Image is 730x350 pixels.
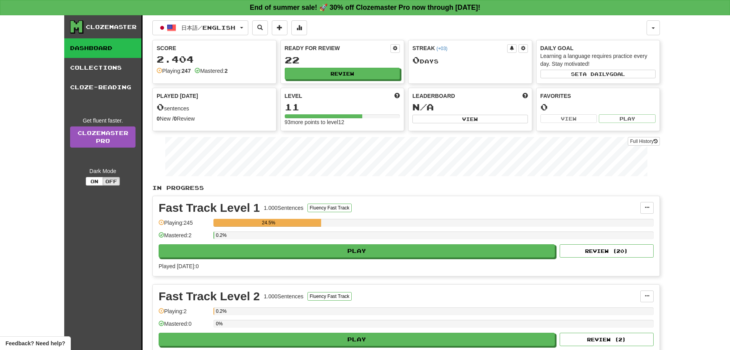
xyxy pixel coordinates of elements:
[64,78,141,97] a: Cloze-Reading
[540,52,656,68] div: Learning a language requires practice every day. Stay motivated!
[412,101,434,112] span: N/A
[412,115,528,123] button: View
[583,71,609,77] span: a daily
[70,167,136,175] div: Dark Mode
[540,102,656,112] div: 0
[159,333,555,346] button: Play
[5,339,65,347] span: Open feedback widget
[70,117,136,124] div: Get fluent faster.
[157,101,164,112] span: 0
[182,68,191,74] strong: 247
[157,115,160,122] strong: 0
[264,204,304,212] div: 1.000 Sentences
[157,54,272,64] div: 2.404
[250,4,481,11] strong: End of summer sale! 🚀 30% off Clozemaster Pro now through [DATE]!
[159,307,210,320] div: Playing: 2
[628,137,660,146] button: Full History
[285,118,400,126] div: 93 more points to level 12
[152,184,660,192] p: In Progress
[159,219,210,232] div: Playing: 245
[86,23,137,31] div: Clozemaster
[86,177,103,186] button: On
[216,219,321,227] div: 24.5%
[599,114,656,123] button: Play
[412,54,420,65] span: 0
[157,102,272,112] div: sentences
[412,44,507,52] div: Streak
[285,68,400,79] button: Review
[159,290,260,302] div: Fast Track Level 2
[159,202,260,214] div: Fast Track Level 1
[285,44,391,52] div: Ready for Review
[272,20,287,35] button: Add sentence to collection
[159,231,210,244] div: Mastered: 2
[291,20,307,35] button: More stats
[285,55,400,65] div: 22
[412,55,528,65] div: Day s
[174,115,177,122] strong: 0
[103,177,120,186] button: Off
[522,92,528,100] span: This week in points, UTC
[159,320,210,333] div: Mastered: 0
[70,126,136,148] a: ClozemasterPro
[560,333,654,346] button: Review (2)
[195,67,228,75] div: Mastered:
[540,92,656,100] div: Favorites
[152,20,248,35] button: 日本語/English
[307,204,352,212] button: Fluency Fast Track
[181,24,235,31] span: 日本語 / English
[264,292,304,300] div: 1.000 Sentences
[285,92,302,100] span: Level
[224,68,228,74] strong: 2
[394,92,400,100] span: Score more points to level up
[540,44,656,52] div: Daily Goal
[157,115,272,123] div: New / Review
[307,292,352,301] button: Fluency Fast Track
[64,58,141,78] a: Collections
[540,114,597,123] button: View
[412,92,455,100] span: Leaderboard
[64,38,141,58] a: Dashboard
[157,44,272,52] div: Score
[157,67,191,75] div: Playing:
[436,46,447,51] a: (+03)
[159,263,199,269] span: Played [DATE]: 0
[540,70,656,78] button: Seta dailygoal
[157,92,198,100] span: Played [DATE]
[285,102,400,112] div: 11
[159,244,555,258] button: Play
[560,244,654,258] button: Review (20)
[252,20,268,35] button: Search sentences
